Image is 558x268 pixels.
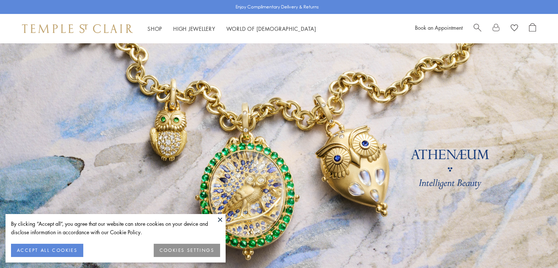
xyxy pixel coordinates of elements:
iframe: Gorgias live chat messenger [521,233,551,261]
a: High JewelleryHigh Jewellery [173,25,215,32]
a: Search [474,23,481,34]
a: ShopShop [147,25,162,32]
a: Open Shopping Bag [529,23,536,34]
a: World of [DEMOGRAPHIC_DATA]World of [DEMOGRAPHIC_DATA] [226,25,316,32]
button: COOKIES SETTINGS [154,244,220,257]
p: Enjoy Complimentary Delivery & Returns [236,3,319,11]
a: Book an Appointment [415,24,463,31]
button: ACCEPT ALL COOKIES [11,244,83,257]
div: By clicking “Accept all”, you agree that our website can store cookies on your device and disclos... [11,220,220,236]
img: Temple St. Clair [22,24,133,33]
nav: Main navigation [147,24,316,33]
a: View Wishlist [511,23,518,34]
